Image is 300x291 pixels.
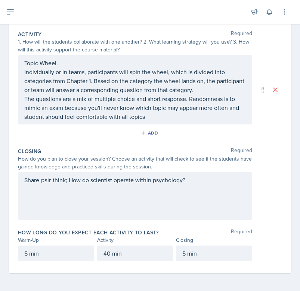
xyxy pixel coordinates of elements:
[24,67,246,94] p: Individually or in teams, participants will spin the wheel, which is divided into categories from...
[231,229,252,236] span: Required
[18,38,252,54] div: 1. How will the students collaborate with one another? 2. What learning strategy will you use? 3....
[18,229,159,236] label: How long do you expect each activity to last?
[24,94,246,121] p: The questions are a mix of multiple choice and short response. Randomness is to mimic an exam bec...
[18,31,42,38] label: Activity
[231,31,252,38] span: Required
[176,236,252,244] div: Closing
[142,130,158,136] div: Add
[18,236,94,244] div: Warm-Up
[24,58,246,67] p: Topic Wheel.
[138,127,162,139] button: Add
[24,249,88,258] p: 5 min
[182,249,246,258] p: 5 min
[97,236,173,244] div: Activity
[18,155,252,171] div: How do you plan to close your session? Choose an activity that will check to see if the students ...
[231,148,252,155] span: Required
[18,148,41,155] label: Closing
[103,249,167,258] p: 40 min
[24,175,246,184] p: Share-pair-think; How do scientist operate within psychology?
